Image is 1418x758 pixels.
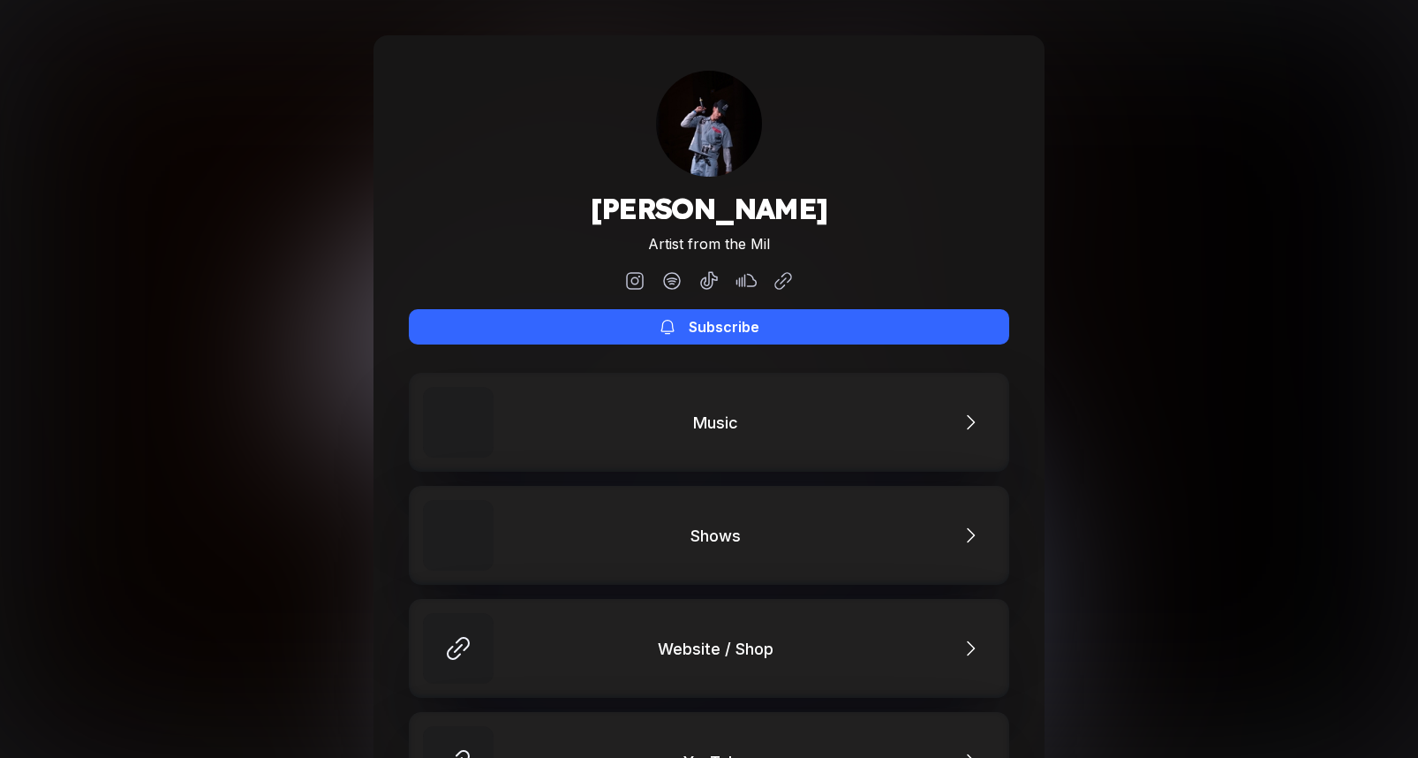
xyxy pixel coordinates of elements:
[658,640,782,658] div: Website / Shop
[409,599,1009,698] a: Website / Shop
[689,318,759,336] div: Subscribe
[656,71,762,177] img: 160x160
[409,486,1009,585] a: Shows
[590,235,827,253] div: Artist from the Mil
[690,527,750,545] div: Shows
[693,413,747,432] div: Music
[409,373,1009,472] a: Music
[409,309,1009,345] button: Subscribe
[590,191,827,226] h1: [PERSON_NAME]
[656,71,762,177] div: Alan Ward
